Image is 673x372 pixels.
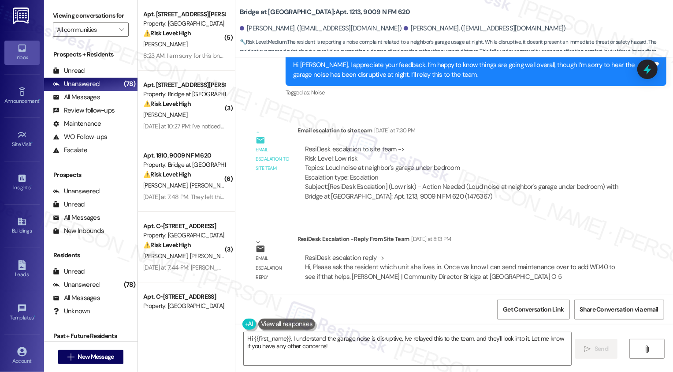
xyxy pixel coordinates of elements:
div: Unread [53,200,85,209]
span: [PERSON_NAME] [143,181,190,189]
span: Noise [311,89,325,96]
div: Unread [53,66,85,75]
div: Unread [53,267,85,276]
a: Buildings [4,214,40,238]
span: • [30,183,32,189]
div: Property: [GEOGRAPHIC_DATA] [143,19,225,28]
div: Email escalation reply [256,254,290,282]
a: Templates • [4,301,40,325]
div: ResiDesk escalation reply -> Hi, Please ask the resident which unit she lives in. Once we know I ... [305,253,615,281]
div: Property: [GEOGRAPHIC_DATA] [143,231,225,240]
div: Property: Bridge at [GEOGRAPHIC_DATA][PERSON_NAME] [143,90,225,99]
div: Unanswered [53,280,100,289]
label: Viewing conversations for [53,9,129,23]
i:  [584,346,591,353]
span: [PERSON_NAME] [190,181,234,189]
div: Apt. 1810, 9009 N FM 620 [143,151,225,160]
div: Apt. C~[STREET_ADDRESS] [143,222,225,231]
span: [PERSON_NAME] [PERSON_NAME] [190,252,279,260]
div: Review follow-ups [53,106,115,115]
img: ResiDesk Logo [13,8,31,24]
div: Email escalation to site team [297,126,629,138]
span: • [39,97,41,103]
div: ResiDesk escalation to site team -> Risk Level: Low risk Topics: Loud noise at neighbor's garage ... [305,145,622,183]
div: Apt. [STREET_ADDRESS][PERSON_NAME] [143,10,225,19]
input: All communities [57,23,115,37]
span: Get Conversation Link [503,305,564,314]
span: New Message [78,352,114,361]
div: All Messages [53,293,100,303]
div: [PERSON_NAME]. ([EMAIL_ADDRESS][DOMAIN_NAME]) [240,24,402,33]
strong: ⚠️ Risk Level: High [143,100,191,108]
div: All Messages [53,213,100,222]
div: All Messages [53,93,100,102]
div: Prospects + Residents [44,50,138,59]
div: WO Follow-ups [53,132,107,142]
span: Share Conversation via email [580,305,658,314]
button: Send [575,339,618,359]
span: [PERSON_NAME] [143,252,190,260]
span: : The resident is reporting a noise complaint related to a neighbor's garage usage at night. Whil... [240,38,673,66]
button: Share Conversation via email [574,300,664,319]
div: New Inbounds [53,226,104,236]
a: Insights • [4,171,40,195]
div: Tagged as: [286,86,666,99]
div: [DATE] at 8:13 PM [409,234,451,244]
div: Apt. [STREET_ADDRESS][PERSON_NAME] [143,80,225,90]
div: [DATE] at 7:30 PM [372,126,416,135]
b: Bridge at [GEOGRAPHIC_DATA]: Apt. 1213, 9009 N FM 620 [240,8,410,17]
i:  [644,346,651,353]
a: Leads [4,258,40,282]
span: [PERSON_NAME] [143,40,187,48]
span: • [34,313,35,319]
div: Email escalation to site team [256,145,290,173]
i:  [119,26,124,33]
div: Property: Bridge at [GEOGRAPHIC_DATA] [143,160,225,169]
strong: ⚠️ Risk Level: High [143,241,191,249]
span: • [32,140,33,146]
div: (78) [122,77,138,91]
div: Maintenance [53,119,101,128]
button: New Message [58,350,123,364]
div: ResiDesk Escalation - Reply From Site Team [297,234,629,247]
div: Apt. C~[STREET_ADDRESS] [143,292,225,301]
div: Past + Future Residents [44,331,138,341]
strong: ⚠️ Risk Level: High [143,29,191,37]
span: Send [595,344,608,353]
div: (78) [122,278,138,292]
strong: 🔧 Risk Level: Medium [240,38,286,45]
div: Unanswered [53,79,100,89]
div: [PERSON_NAME]. ([EMAIL_ADDRESS][DOMAIN_NAME]) [404,24,566,33]
a: Inbox [4,41,40,64]
div: Prospects [44,170,138,180]
div: Subject: [ResiDesk Escalation] (Low risk) - Action Needed (Loud noise at neighbor's garage under ... [305,182,622,201]
a: Site Visit • [4,128,40,151]
div: Unanswered [53,187,100,196]
div: Unknown [53,307,90,316]
div: Property: [GEOGRAPHIC_DATA] [143,301,225,311]
div: Escalate [53,146,87,155]
span: [PERSON_NAME] [143,111,187,119]
div: Residents [44,251,138,260]
textarea: Hi {{first_name}}, I understand the garage noise is disruptive. I've relayed this to the team, an... [244,332,571,365]
button: Get Conversation Link [497,300,569,319]
strong: ⚠️ Risk Level: High [143,170,191,178]
div: [DATE] at 7:48 PM: They left this tape on the floor for weeks [143,193,294,201]
a: Account [4,344,40,368]
div: [DATE] at 7:44 PM: [PERSON_NAME] se siente flojo [143,263,271,271]
i:  [67,353,74,361]
div: Hi [PERSON_NAME], I appreciate your feedback. I’m happy to know things are going well overall, th... [293,60,652,79]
